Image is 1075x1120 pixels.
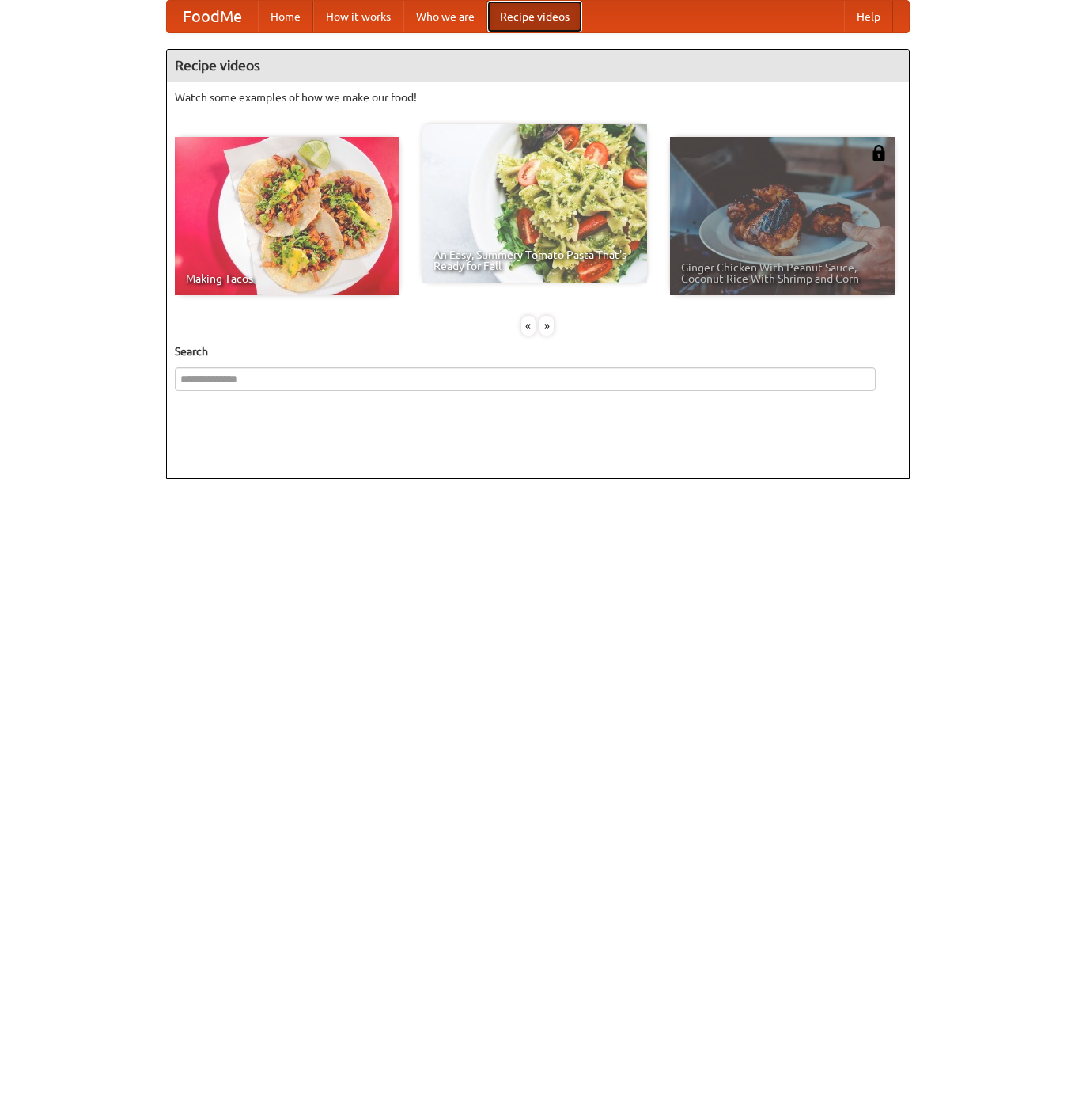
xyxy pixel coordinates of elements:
a: Help [844,1,893,32]
a: An Easy, Summery Tomato Pasta That's Ready for Fall [422,124,647,283]
a: FoodMe [167,1,258,32]
span: Making Tacos [186,273,388,284]
img: 483408.png [871,145,887,161]
span: An Easy, Summery Tomato Pasta That's Ready for Fall [433,249,636,271]
p: Watch some examples of how we make our food! [175,89,901,105]
a: Recipe videos [487,1,582,32]
h4: Recipe videos [167,50,909,82]
h5: Search [175,344,901,359]
a: How it works [313,1,403,32]
a: Home [258,1,313,32]
a: Who we are [403,1,487,32]
div: » [539,316,554,336]
a: Making Tacos [175,137,399,295]
div: « [521,316,536,336]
